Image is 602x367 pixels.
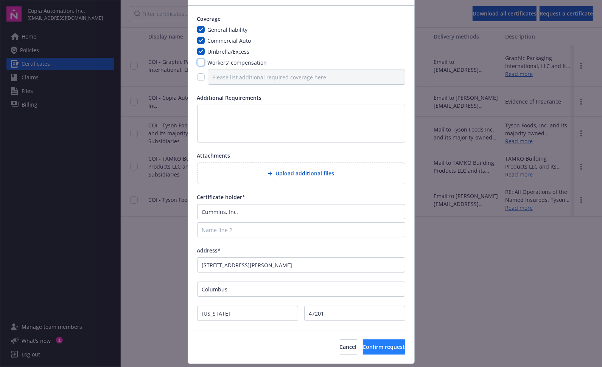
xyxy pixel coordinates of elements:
input: Name line 1 [197,204,405,219]
span: Address* [197,247,221,254]
span: Upload additional files [275,169,334,177]
span: Confirm request [363,343,405,350]
span: Certificate holder* [197,194,246,201]
span: Commercial Auto [208,37,251,44]
input: Street [197,257,405,273]
div: Upload additional files [197,163,405,184]
span: Coverage [197,15,221,22]
span: Attachments [197,152,230,159]
input: Name line 2 [197,222,405,237]
input: City [197,282,405,297]
input: State [197,306,298,321]
span: Workers' compensation [208,59,267,66]
span: General liability [208,26,248,33]
input: Please list additional required coverage here [208,70,405,85]
span: Additional Requirements [197,94,262,101]
span: Cancel [340,343,357,350]
span: Umbrella/Excess [208,48,250,55]
input: Zip [304,306,405,321]
button: Cancel [340,339,357,355]
button: Confirm request [363,339,405,355]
